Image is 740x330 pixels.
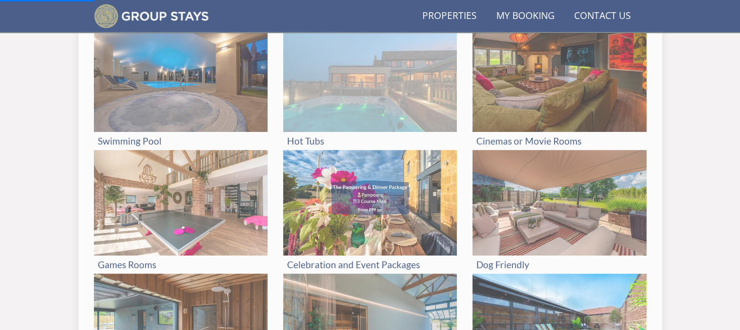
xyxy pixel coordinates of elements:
[570,5,635,27] a: Contact Us
[472,26,646,150] a: 'Cinemas or Movie Rooms' - Large Group Accommodation Holiday Ideas Cinemas or Movie Rooms
[287,259,453,270] h3: Celebration and Event Packages
[472,150,646,256] img: 'Dog Friendly' - Large Group Accommodation Holiday Ideas
[476,259,642,270] h3: Dog Friendly
[98,259,264,270] h3: Games Rooms
[472,26,646,132] img: 'Cinemas or Movie Rooms' - Large Group Accommodation Holiday Ideas
[94,26,268,150] a: 'Swimming Pool' - Large Group Accommodation Holiday Ideas Swimming Pool
[283,150,457,256] img: 'Celebration and Event Packages' - Large Group Accommodation Holiday Ideas
[476,136,642,146] h3: Cinemas or Movie Rooms
[98,136,264,146] h3: Swimming Pool
[472,150,646,274] a: 'Dog Friendly' - Large Group Accommodation Holiday Ideas Dog Friendly
[287,136,453,146] h3: Hot Tubs
[94,4,209,28] img: Group Stays
[283,26,457,132] img: 'Hot Tubs' - Large Group Accommodation Holiday Ideas
[492,5,559,27] a: My Booking
[418,5,481,27] a: Properties
[94,150,268,274] a: 'Games Rooms' - Large Group Accommodation Holiday Ideas Games Rooms
[283,26,457,150] a: 'Hot Tubs' - Large Group Accommodation Holiday Ideas Hot Tubs
[283,150,457,274] a: 'Celebration and Event Packages' - Large Group Accommodation Holiday Ideas Celebration and Event ...
[94,26,268,132] img: 'Swimming Pool' - Large Group Accommodation Holiday Ideas
[94,150,268,256] img: 'Games Rooms' - Large Group Accommodation Holiday Ideas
